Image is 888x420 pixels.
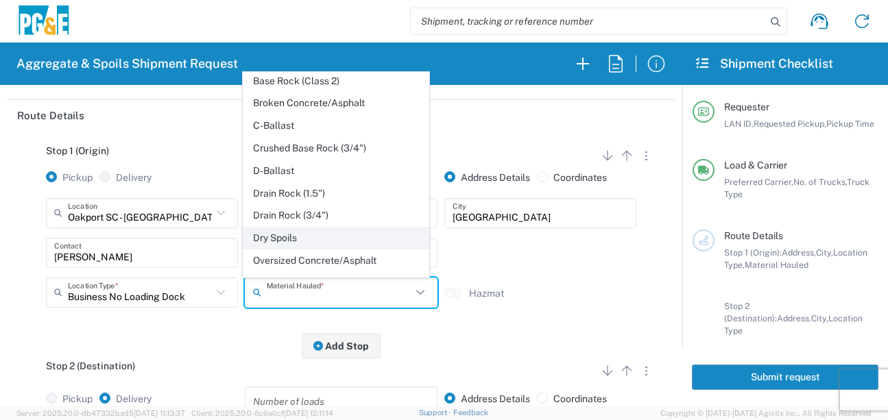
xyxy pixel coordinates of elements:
[411,8,766,34] input: Shipment, tracking or reference number
[16,55,238,72] h2: Aggregate & Spoils Shipment Request
[724,177,793,187] span: Preferred Carrier,
[695,55,833,72] h2: Shipment Checklist
[243,183,429,204] span: Drain Rock (1.5")
[782,247,816,258] span: Address,
[17,109,84,123] h2: Route Details
[243,71,429,92] span: Base Rock (Class 2)
[754,119,826,129] span: Requested Pickup,
[826,119,874,129] span: Pickup Time
[419,408,453,417] a: Support
[724,101,769,112] span: Requester
[660,407,872,419] span: Copyright © [DATE]-[DATE] Agistix Inc., All Rights Reserved
[302,333,381,358] button: Add Stop
[284,409,333,417] span: [DATE] 12:11:14
[444,171,530,184] label: Address Details
[243,227,429,249] span: Dry Spoils
[243,115,429,136] span: C-Ballast
[16,5,71,38] img: pge
[134,409,185,417] span: [DATE] 11:13:37
[537,393,607,405] label: Coordinates
[537,171,607,184] label: Coordinates
[811,313,828,323] span: City,
[46,145,109,156] span: Stop 1 (Origin)
[745,260,808,270] span: Material Hauled
[469,287,504,299] label: Hazmat
[243,273,429,294] span: Palletized EZ Street
[46,360,135,371] span: Stop 2 (Destination)
[724,301,777,323] span: Stop 2 (Destination):
[16,409,185,417] span: Server: 2025.20.0-db47332bad5
[453,408,488,417] a: Feedback
[692,365,878,390] button: Submit request
[243,250,429,271] span: Oversized Concrete/Asphalt
[243,160,429,182] span: D-Ballast
[724,160,787,171] span: Load & Carrier
[243,205,429,226] span: Drain Rock (3/4")
[777,313,811,323] span: Address,
[444,393,530,405] label: Address Details
[243,92,429,114] span: Broken Concrete/Asphalt
[243,138,429,159] span: Crushed Base Rock (3/4")
[724,119,754,129] span: LAN ID,
[816,247,833,258] span: City,
[191,409,333,417] span: Client: 2025.20.0-8c6e0cf
[724,247,782,258] span: Stop 1 (Origin):
[724,230,783,241] span: Route Details
[793,177,847,187] span: No. of Trucks,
